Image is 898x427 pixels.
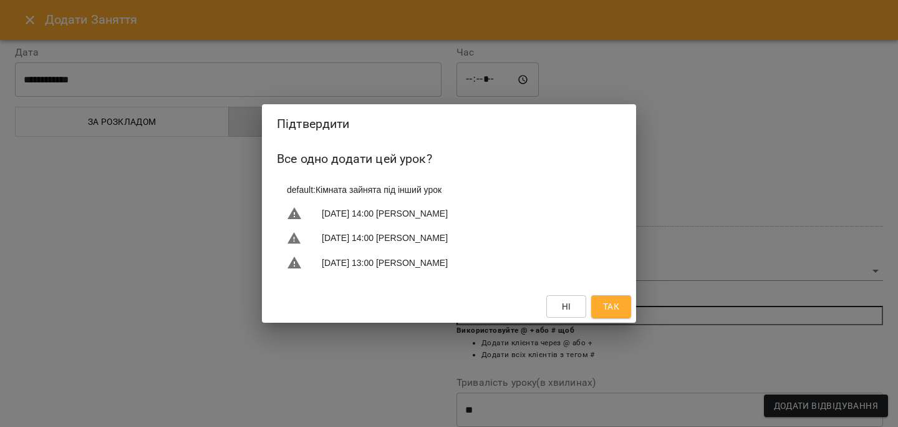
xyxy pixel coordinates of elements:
[277,201,621,226] li: [DATE] 14:00 [PERSON_NAME]
[277,179,621,201] li: default : Кімната зайнята під інший урок
[603,299,619,314] span: Так
[277,114,621,134] h2: Підтвердити
[562,299,571,314] span: Ні
[277,149,621,169] h6: Все одно додати цей урок?
[591,295,631,318] button: Так
[546,295,586,318] button: Ні
[277,226,621,251] li: [DATE] 14:00 [PERSON_NAME]
[277,250,621,275] li: [DATE] 13:00 [PERSON_NAME]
